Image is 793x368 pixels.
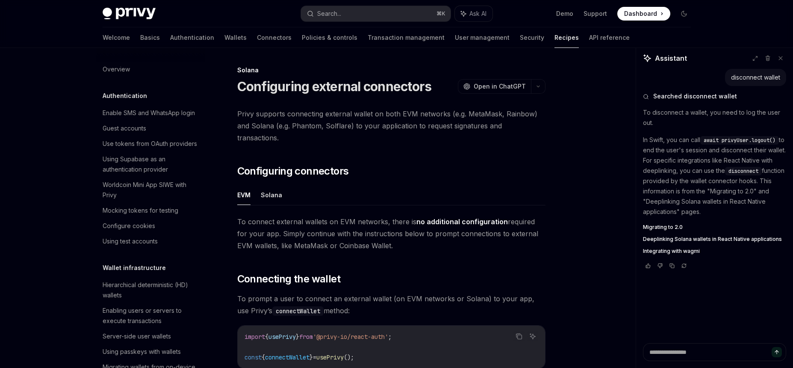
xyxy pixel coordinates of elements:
[643,92,786,101] button: Searched disconnect wallet
[310,353,313,361] span: }
[436,10,445,17] span: ⌘ K
[96,344,205,359] a: Using passkeys with wallets
[643,236,782,243] span: Deeplinking Solana wallets in React Native applications
[237,108,545,144] span: Privy supports connecting external wallet on both EVM networks (e.g. MetaMask, Rainbow) and Solan...
[96,234,205,249] a: Using test accounts
[96,277,205,303] a: Hierarchical deterministic (HD) wallets
[103,347,181,357] div: Using passkeys with wallets
[643,236,786,243] a: Deeplinking Solana wallets in React Native applications
[474,82,526,91] span: Open in ChatGPT
[237,164,349,178] span: Configuring connectors
[368,27,445,48] a: Transaction management
[103,280,200,300] div: Hierarchical deterministic (HD) wallets
[103,331,171,341] div: Server-side user wallets
[237,79,432,94] h1: Configuring external connectors
[96,151,205,177] a: Using Supabase as an authentication provider
[302,27,357,48] a: Policies & controls
[103,205,178,216] div: Mocking tokens for testing
[643,107,786,128] p: To disconnect a wallet, you need to log the user out.
[527,331,538,342] button: Ask AI
[655,53,687,63] span: Assistant
[728,168,758,175] span: disconnect
[455,27,510,48] a: User management
[103,180,200,200] div: Worldcoin Mini App SIWE with Privy
[96,203,205,218] a: Mocking tokens for testing
[643,224,786,231] a: Migrating to 2.0
[224,27,247,48] a: Wallets
[257,27,292,48] a: Connectors
[520,27,544,48] a: Security
[313,353,316,361] span: =
[237,216,545,252] span: To connect external wallets on EVM networks, there is required for your app. Simply continue with...
[455,6,492,21] button: Ask AI
[96,218,205,234] a: Configure cookies
[103,306,200,326] div: Enabling users or servers to execute transactions
[96,136,205,151] a: Use tokens from OAuth providers
[643,248,700,255] span: Integrating with wagmi
[261,185,282,205] button: Solana
[96,105,205,121] a: Enable SMS and WhatsApp login
[272,306,324,316] code: connectWallet
[643,135,786,217] p: In Swift, you can call to end the user's session and disconnect their wallet. For specific integr...
[245,333,265,341] span: import
[96,62,205,77] a: Overview
[317,9,341,19] div: Search...
[103,221,155,231] div: Configure cookies
[103,263,166,273] h5: Wallet infrastructure
[643,224,683,231] span: Migrating to 2.0
[313,333,388,341] span: '@privy-io/react-auth'
[103,236,158,246] div: Using test accounts
[268,333,296,341] span: usePrivy
[556,9,573,18] a: Demo
[103,139,197,149] div: Use tokens from OAuth providers
[103,27,130,48] a: Welcome
[299,333,313,341] span: from
[103,123,146,134] div: Guest accounts
[677,7,691,21] button: Toggle dark mode
[301,6,451,21] button: Search...⌘K
[617,7,670,21] a: Dashboard
[416,217,508,226] strong: no additional configuration
[469,9,486,18] span: Ask AI
[772,347,782,357] button: Send message
[103,64,130,74] div: Overview
[584,9,607,18] a: Support
[103,154,200,175] div: Using Supabase as an authentication provider
[96,303,205,329] a: Enabling users or servers to execute transactions
[624,9,657,18] span: Dashboard
[237,272,340,286] span: Connecting the wallet
[237,66,545,74] div: Solana
[589,27,630,48] a: API reference
[731,73,780,82] div: disconnect wallet
[265,353,310,361] span: connectWallet
[458,79,531,94] button: Open in ChatGPT
[96,329,205,344] a: Server-side user wallets
[245,353,262,361] span: const
[554,27,579,48] a: Recipes
[513,331,525,342] button: Copy the contents from the code block
[103,91,147,101] h5: Authentication
[96,177,205,203] a: Worldcoin Mini App SIWE with Privy
[704,137,775,144] span: await privyUser.logout()
[316,353,344,361] span: usePrivy
[296,333,299,341] span: }
[237,185,251,205] button: EVM
[344,353,354,361] span: ();
[170,27,214,48] a: Authentication
[103,108,195,118] div: Enable SMS and WhatsApp login
[237,293,545,317] span: To prompt a user to connect an external wallet (on EVM networks or Solana) to your app, use Privy...
[265,333,268,341] span: {
[103,8,156,20] img: dark logo
[388,333,392,341] span: ;
[140,27,160,48] a: Basics
[96,121,205,136] a: Guest accounts
[262,353,265,361] span: {
[643,248,786,255] a: Integrating with wagmi
[653,92,737,101] span: Searched disconnect wallet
